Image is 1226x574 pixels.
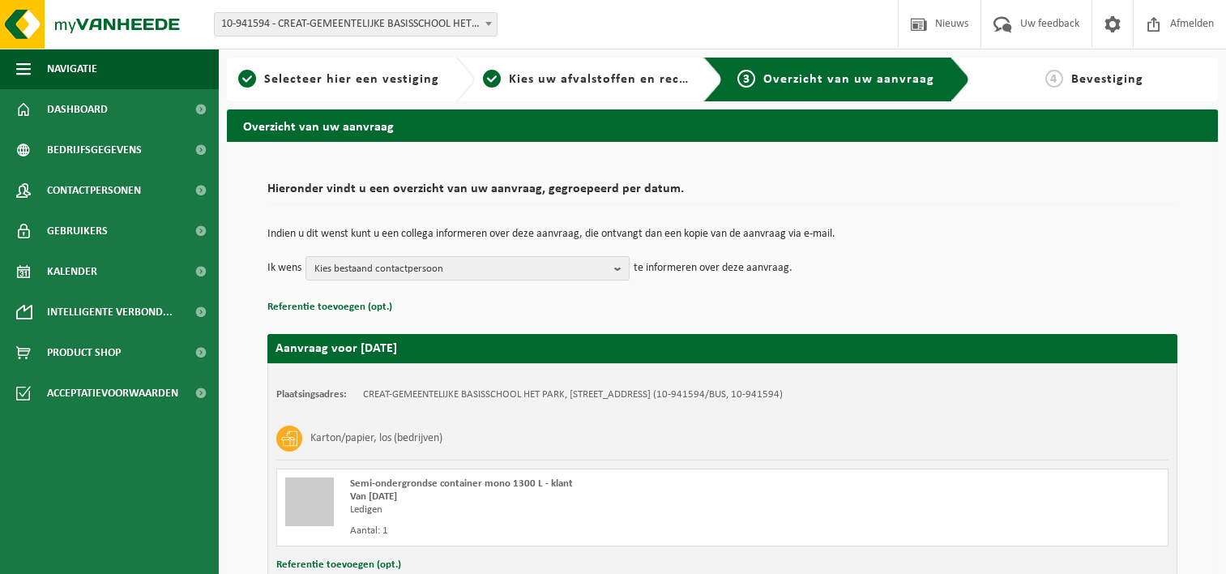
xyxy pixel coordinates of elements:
h2: Hieronder vindt u een overzicht van uw aanvraag, gegroepeerd per datum. [267,182,1177,204]
p: te informeren over deze aanvraag. [634,256,792,281]
span: 4 [1045,70,1063,88]
h2: Overzicht van uw aanvraag [227,109,1218,141]
span: 10-941594 - CREAT-GEMEENTELIJKE BASISSCHOOL HET PARK - MELLE [214,12,498,36]
span: Bevestiging [1071,73,1143,86]
p: Indien u dit wenst kunt u een collega informeren over deze aanvraag, die ontvangt dan een kopie v... [267,229,1177,240]
button: Kies bestaand contactpersoon [305,256,630,281]
strong: Plaatsingsadres: [276,389,347,400]
span: Product Shop [47,332,121,373]
span: Overzicht van uw aanvraag [763,73,934,86]
a: 1Selecteer hier een vestiging [235,70,442,89]
p: Ik wens [267,256,301,281]
button: Referentie toevoegen (opt.) [267,297,392,318]
span: Contactpersonen [47,170,141,211]
span: Kalender [47,251,97,292]
span: 1 [238,70,256,88]
span: Bedrijfsgegevens [47,130,142,170]
span: Acceptatievoorwaarden [47,373,178,413]
span: 3 [737,70,755,88]
span: Kies uw afvalstoffen en recipiënten [509,73,732,86]
span: Dashboard [47,89,108,130]
span: 10-941594 - CREAT-GEMEENTELIJKE BASISSCHOOL HET PARK - MELLE [215,13,497,36]
span: Kies bestaand contactpersoon [314,257,608,281]
h3: Karton/papier, los (bedrijven) [310,426,442,452]
div: Ledigen [350,503,788,516]
a: 2Kies uw afvalstoffen en recipiënten [483,70,690,89]
strong: Van [DATE] [350,491,397,502]
div: Aantal: 1 [350,525,788,538]
span: Intelligente verbond... [47,292,173,332]
span: Semi-ondergrondse container mono 1300 L - klant [350,478,573,489]
span: 2 [483,70,501,88]
span: Gebruikers [47,211,108,251]
span: Navigatie [47,49,97,89]
strong: Aanvraag voor [DATE] [276,342,397,355]
td: CREAT-GEMEENTELIJKE BASISSCHOOL HET PARK, [STREET_ADDRESS] (10-941594/BUS, 10-941594) [363,388,783,401]
span: Selecteer hier een vestiging [264,73,439,86]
